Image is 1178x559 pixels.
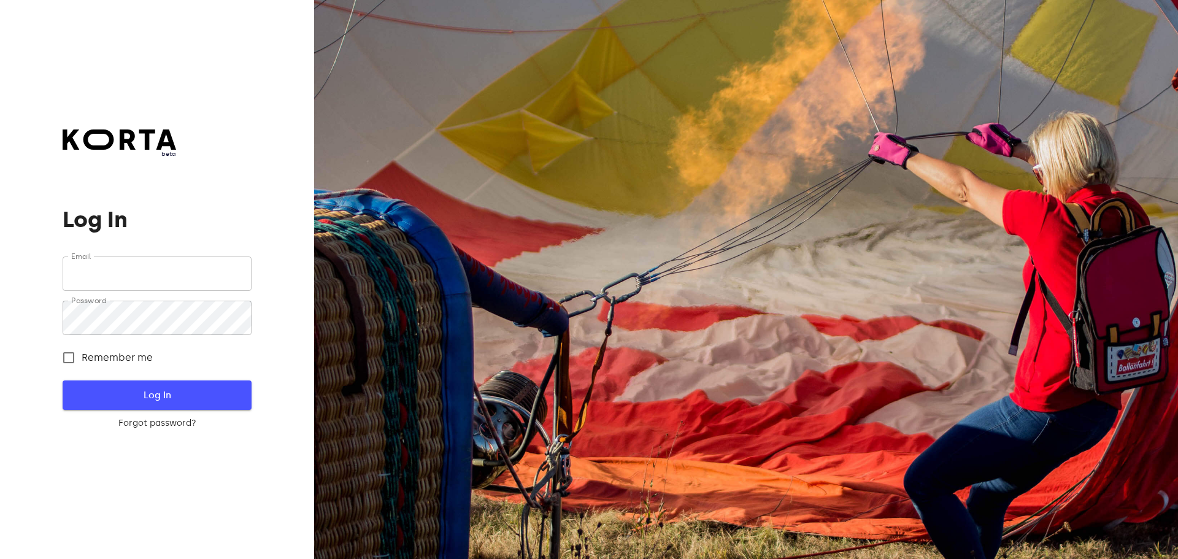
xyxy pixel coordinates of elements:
[63,129,176,150] img: Korta
[63,129,176,158] a: beta
[63,380,251,410] button: Log In
[63,150,176,158] span: beta
[63,417,251,430] a: Forgot password?
[82,387,231,403] span: Log In
[82,350,153,365] span: Remember me
[63,207,251,232] h1: Log In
